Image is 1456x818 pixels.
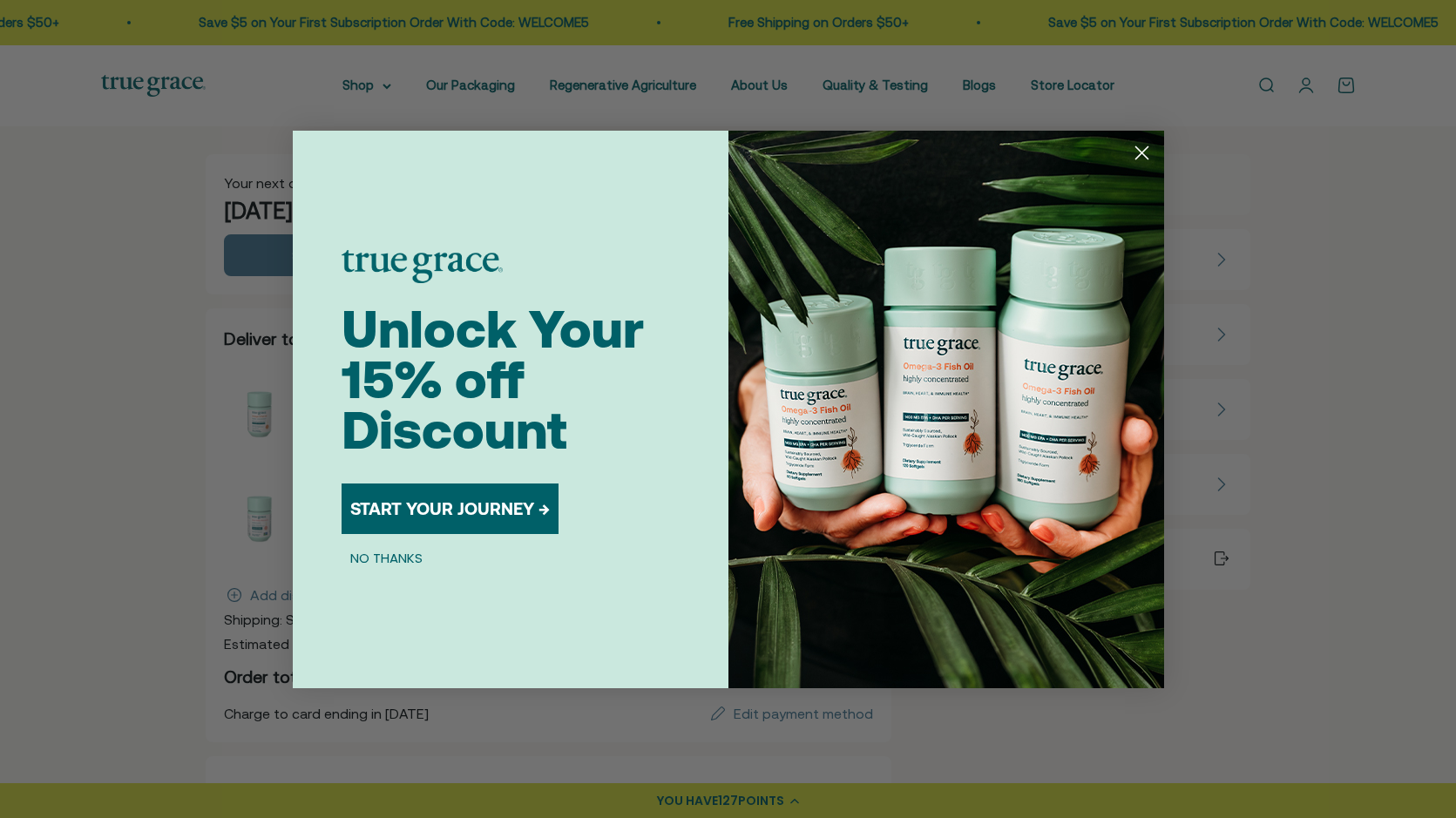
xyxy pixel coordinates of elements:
button: Close dialog [1127,138,1157,168]
img: 098727d5-50f8-4f9b-9554-844bb8da1403.jpeg [728,131,1164,688]
button: NO THANKS [342,548,431,569]
img: logo placeholder [342,250,503,283]
span: Unlock Your 15% off Discount [342,299,644,460]
button: START YOUR JOURNEY → [342,483,559,534]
